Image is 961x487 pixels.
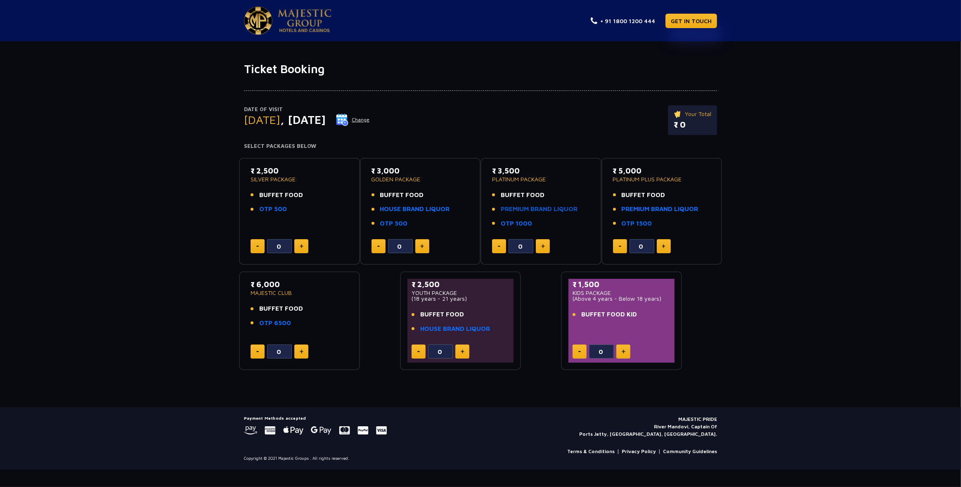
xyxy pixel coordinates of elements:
[412,290,509,296] p: YOUTH PACKAGE
[244,416,387,420] h5: Payment Methods accepted
[412,279,509,290] p: ₹ 2,500
[251,165,348,176] p: ₹ 2,500
[336,113,370,126] button: Change
[420,310,464,319] span: BUFFET FOOD
[622,349,625,354] img: plus
[622,219,652,228] a: OTP 1500
[251,290,348,296] p: MAJESTIC CLUB
[256,351,259,352] img: minus
[498,246,500,247] img: minus
[244,62,717,76] h1: Ticket Booking
[420,244,424,248] img: plus
[501,204,578,214] a: PREMIUM BRAND LIQUOR
[380,204,450,214] a: HOUSE BRAND LIQUOR
[259,204,287,214] a: OTP 500
[251,176,348,182] p: SILVER PACKAGE
[377,246,380,247] img: minus
[259,304,303,314] span: BUFFET FOOD
[622,448,656,455] a: Privacy Policy
[581,310,637,319] span: BUFFET FOOD KID
[280,113,326,126] span: , [DATE]
[573,296,670,302] p: (Above 4 years - Below 18 years)
[579,416,717,438] p: MAJESTIC PRIDE River Mandovi, Captain Of Ports Jetty, [GEOGRAPHIC_DATA], [GEOGRAPHIC_DATA].
[622,190,665,200] span: BUFFET FOOD
[300,349,303,354] img: plus
[619,246,621,247] img: minus
[251,279,348,290] p: ₹ 6,000
[501,190,544,200] span: BUFFET FOOD
[492,176,590,182] p: PLATINUM PACKAGE
[256,246,259,247] img: minus
[573,290,670,296] p: KIDS PACKAGE
[372,176,469,182] p: GOLDEN PACKAGE
[501,219,532,228] a: OTP 1000
[380,219,408,228] a: OTP 500
[591,17,655,25] a: + 91 1800 1200 444
[674,119,711,131] p: ₹ 0
[244,7,272,35] img: Majestic Pride
[372,165,469,176] p: ₹ 3,000
[662,244,665,248] img: plus
[259,190,303,200] span: BUFFET FOOD
[674,109,682,119] img: ticket
[244,455,349,461] p: Copyright © 2021 Majestic Groups . All rights reserved.
[613,176,711,182] p: PLATINUM PLUS PACKAGE
[417,351,420,352] img: minus
[244,105,370,114] p: Date of Visit
[420,324,490,334] a: HOUSE BRAND LIQUOR
[663,448,717,455] a: Community Guidelines
[665,14,717,28] a: GET IN TOUCH
[300,244,303,248] img: plus
[578,351,581,352] img: minus
[244,143,717,150] h4: Select Packages Below
[380,190,424,200] span: BUFFET FOOD
[674,109,711,119] p: Your Total
[244,113,280,126] span: [DATE]
[622,204,698,214] a: PREMIUM BRAND LIQUOR
[461,349,464,354] img: plus
[567,448,615,455] a: Terms & Conditions
[541,244,545,248] img: plus
[573,279,670,290] p: ₹ 1,500
[412,296,509,302] p: (18 years - 21 years)
[259,318,291,328] a: OTP 6500
[613,165,711,176] p: ₹ 5,000
[492,165,590,176] p: ₹ 3,500
[278,9,331,32] img: Majestic Pride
